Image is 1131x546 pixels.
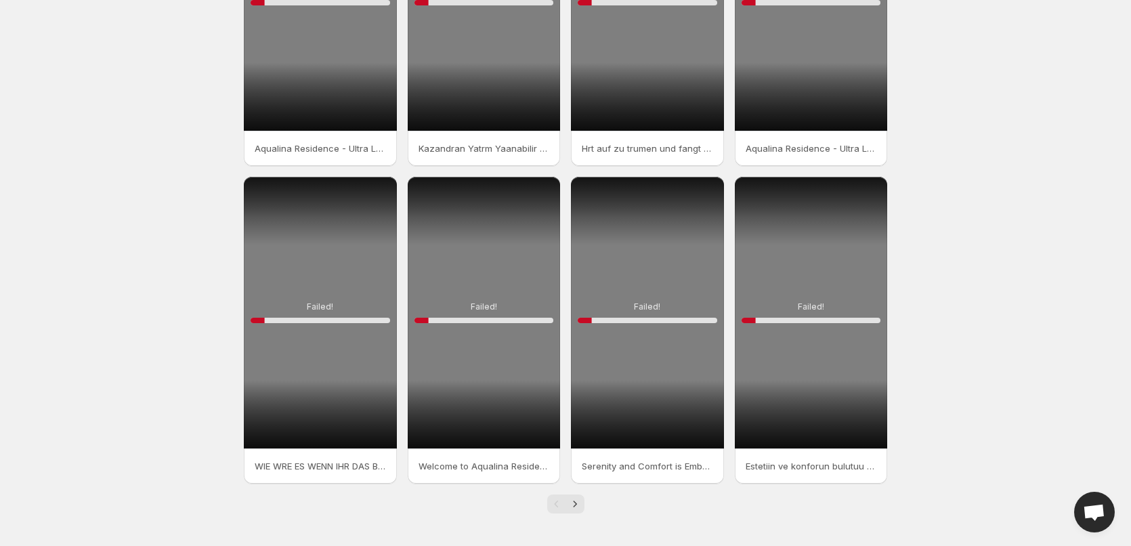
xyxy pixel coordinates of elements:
[746,142,877,155] p: Aqualina Residence - Ultra Luxury Beach Front Living in [GEOGRAPHIC_DATA] Nestled in the serene c...
[798,301,824,312] p: Failed!
[471,301,497,312] p: Failed!
[565,495,584,513] button: Next
[307,301,333,312] p: Failed!
[547,495,584,513] nav: Pagination
[582,459,713,473] p: Serenity and Comfort is Embracing the Nature Located in the [GEOGRAPHIC_DATA] designated area of ...
[634,301,660,312] p: Failed!
[746,459,877,473] p: Estetiin ve konforun bulutuu yer Neo Residence ile esiz lks ve tasarm yaayn NeoResidence KbrsnKal...
[1074,492,1115,532] div: Open chat
[255,459,386,473] p: WIE WRE ES WENN IHR DAS BESTE AUS BEIDEN WELTEN HTTET Aqualina Residence in [GEOGRAPHIC_DATA] ist...
[582,142,713,155] p: Hrt auf zu trumen und fangt an zu investieren Die Aqualina Residence ist mehr als nur eine Luxusi...
[255,142,386,155] p: Aqualina Residence - Ultra Luxury Beach Front Living in [GEOGRAPHIC_DATA] Nestled in the serene c...
[419,459,550,473] p: Welcome to Aqualina Residence
[419,142,550,155] p: Kazandran Yatrm Yaanabilir Lks Kbrsn Ykselen Yatrm Lokasyonu Karyakada Sadece 40 Peinatla Daire S...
